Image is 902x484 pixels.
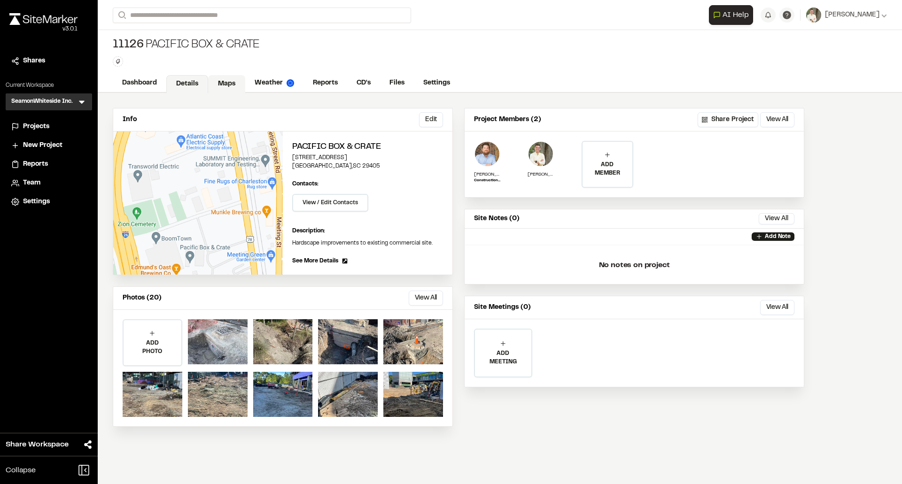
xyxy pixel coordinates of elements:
p: Current Workspace [6,81,92,90]
p: Contacts: [292,180,319,188]
p: Photos (20) [123,293,162,303]
p: [PERSON_NAME] [528,171,554,178]
span: 11126 [113,38,144,53]
button: Edit [419,112,443,127]
a: Settings [414,74,459,92]
button: View All [409,291,443,306]
a: Details [166,75,208,93]
a: Settings [11,197,86,207]
p: ADD PHOTO [124,339,181,356]
span: Team [23,178,40,188]
p: No notes on project [472,250,796,280]
span: AI Help [723,9,749,21]
img: precipai.png [287,79,294,87]
img: Shawn Simons [474,141,500,167]
p: ADD MEMBER [583,161,632,177]
button: View All [760,112,794,127]
img: rebrand.png [9,13,78,25]
span: Reports [23,159,48,169]
span: Settings [23,197,50,207]
p: [PERSON_NAME] [474,171,500,178]
p: Hardscape improvements to existing commercial site. [292,239,443,247]
span: Shares [23,56,45,66]
a: Weather [245,74,303,92]
button: View All [760,300,794,315]
button: Share Project [698,112,758,127]
span: Collapse [6,465,36,476]
a: Team [11,178,86,188]
span: New Project [23,140,62,151]
p: ADD MEETING [475,349,531,366]
a: Shares [11,56,86,66]
p: [GEOGRAPHIC_DATA] , SC 29405 [292,162,443,170]
h3: SeamonWhiteside Inc. [11,97,73,107]
span: Share Workspace [6,439,69,450]
button: Search [113,8,130,23]
a: New Project [11,140,86,151]
span: See More Details [292,257,338,265]
h2: Pacific Box & Crate [292,141,443,154]
div: Oh geez...please don't... [9,25,78,33]
img: Jake Wastler [528,141,554,167]
a: Maps [208,75,245,93]
button: Open AI Assistant [709,5,753,25]
span: Projects [23,122,49,132]
p: Info [123,115,137,125]
button: Edit Tags [113,56,123,67]
a: Files [380,74,414,92]
p: Project Members (2) [474,115,541,125]
a: Reports [303,74,347,92]
a: Dashboard [113,74,166,92]
p: Site Notes (0) [474,214,520,224]
a: CD's [347,74,380,92]
p: Construction Admin Field Representative II [474,178,500,184]
p: [STREET_ADDRESS] [292,154,443,162]
img: User [806,8,821,23]
button: [PERSON_NAME] [806,8,887,23]
p: Add Note [765,232,791,241]
span: [PERSON_NAME] [825,10,879,20]
a: Reports [11,159,86,169]
button: View / Edit Contacts [292,194,368,212]
p: Site Meetings (0) [474,302,531,313]
a: Projects [11,122,86,132]
div: Open AI Assistant [709,5,757,25]
div: Pacific Box & Crate [113,38,260,53]
p: Description: [292,227,443,235]
button: View All [759,213,794,224]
